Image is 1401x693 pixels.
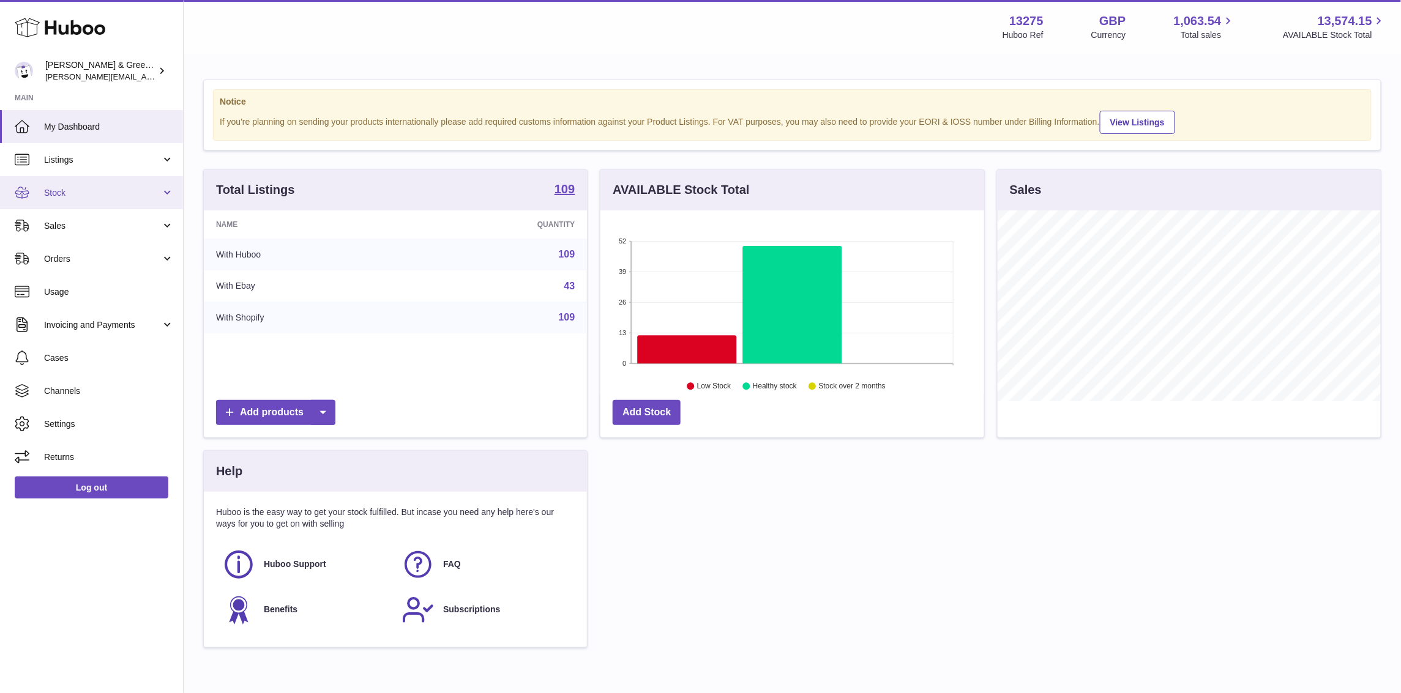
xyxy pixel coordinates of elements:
span: Huboo Support [264,558,326,570]
div: [PERSON_NAME] & Green Ltd [45,59,155,83]
td: With Huboo [204,239,411,270]
a: FAQ [402,548,569,581]
span: Settings [44,418,174,430]
th: Name [204,210,411,239]
a: 109 [555,183,575,198]
p: Huboo is the easy way to get your stock fulfilled. But incase you need any help here's our ways f... [216,506,575,530]
text: 39 [619,268,627,275]
a: 109 [559,249,575,259]
span: Orders [44,253,161,265]
img: ellen@bluebadgecompany.co.uk [15,62,33,80]
td: With Ebay [204,270,411,302]
a: Log out [15,476,168,498]
a: 13,574.15 AVAILABLE Stock Total [1283,13,1386,41]
span: FAQ [443,558,461,570]
span: Returns [44,451,174,463]
span: AVAILABLE Stock Total [1283,29,1386,41]
span: 1,063.54 [1174,13,1222,29]
span: Cases [44,352,174,364]
a: 109 [559,312,575,322]
a: Add Stock [613,400,681,425]
span: Channels [44,385,174,397]
a: 43 [564,281,575,291]
span: Listings [44,154,161,166]
text: 26 [619,298,627,306]
a: Add products [216,400,335,425]
span: Invoicing and Payments [44,319,161,331]
text: 13 [619,329,627,336]
text: Stock over 2 months [819,382,886,391]
text: Healthy stock [753,382,798,391]
div: Currency [1091,29,1126,41]
h3: AVAILABLE Stock Total [613,182,749,198]
h3: Total Listings [216,182,295,198]
text: Low Stock [697,382,731,391]
strong: 109 [555,183,575,195]
td: With Shopify [204,302,411,333]
span: [PERSON_NAME][EMAIL_ADDRESS][DOMAIN_NAME] [45,72,245,81]
a: Subscriptions [402,593,569,626]
span: 13,574.15 [1318,13,1372,29]
strong: Notice [220,96,1365,108]
span: Stock [44,187,161,199]
span: Subscriptions [443,604,500,615]
span: My Dashboard [44,121,174,133]
span: Usage [44,286,174,298]
a: Benefits [222,593,389,626]
span: Sales [44,220,161,232]
a: Huboo Support [222,548,389,581]
strong: GBP [1099,13,1126,29]
a: View Listings [1100,111,1175,134]
span: Benefits [264,604,297,615]
h3: Help [216,463,242,480]
text: 0 [623,360,627,367]
div: Huboo Ref [1003,29,1044,41]
text: 52 [619,237,627,245]
span: Total sales [1181,29,1235,41]
h3: Sales [1010,182,1042,198]
th: Quantity [411,210,588,239]
a: 1,063.54 Total sales [1174,13,1236,41]
strong: 13275 [1009,13,1044,29]
div: If you're planning on sending your products internationally please add required customs informati... [220,109,1365,134]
